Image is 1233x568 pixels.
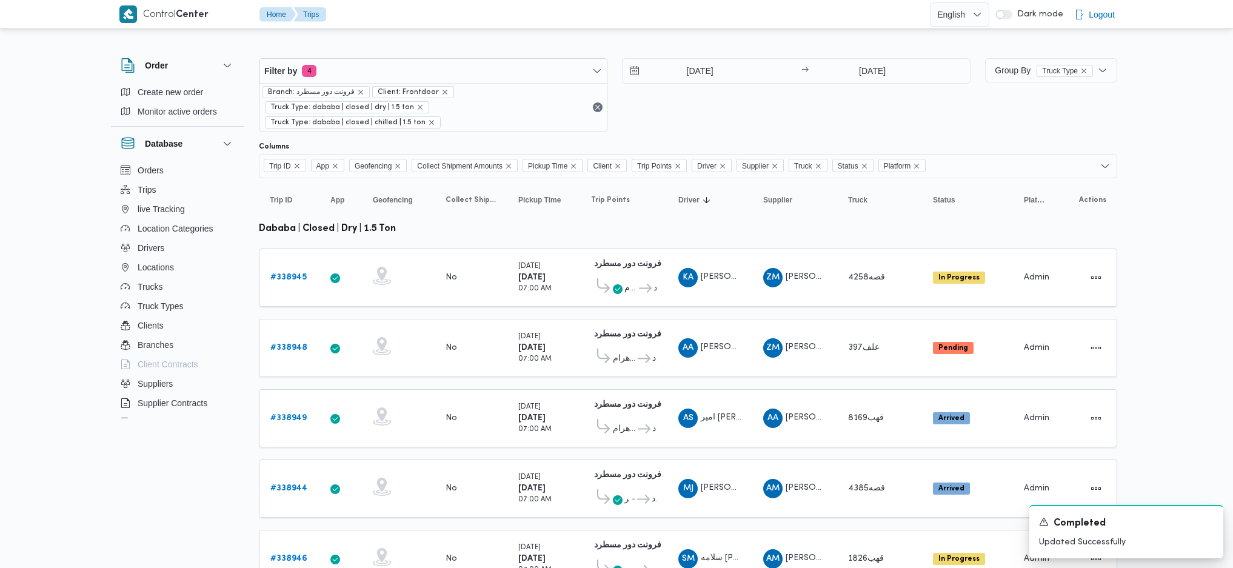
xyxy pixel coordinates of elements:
small: 07:00 AM [518,496,552,503]
span: Driver [697,159,717,173]
span: رابيت مدينة نصر [624,492,630,507]
span: فرونت دور مسطرد [652,422,657,436]
button: Drivers [116,238,239,258]
b: In Progress [938,555,980,563]
span: Geofencing [355,159,392,173]
button: Trips [293,7,326,22]
div: No [446,553,457,564]
span: فرونت دور مسطرد [652,492,657,507]
button: Logout [1069,2,1120,27]
span: Truck Types [138,299,183,313]
button: Locations [116,258,239,277]
button: Remove [590,100,605,115]
span: Trip Points [591,195,630,205]
div: Notification [1039,516,1214,531]
span: Truck [848,195,867,205]
a: #338945 [270,270,307,285]
span: [PERSON_NAME] [701,343,770,351]
span: live Tracking [138,202,185,216]
span: قصه4258 [848,273,885,281]
span: Location Categories [138,221,213,236]
small: [DATE] [518,263,541,270]
span: Trip ID [270,195,292,205]
h3: Order [145,58,168,73]
b: [DATE] [518,273,546,281]
span: فرونت دور مسطرد [653,281,657,296]
div: Database [111,161,244,423]
span: [PERSON_NAME] [PERSON_NAME] [786,413,926,421]
span: Truck Type: dababa | closed | dry | 1.5 ton [265,101,429,113]
span: AA [767,409,778,428]
button: App [326,190,356,210]
span: Geofencing [373,195,413,205]
span: Suppliers [138,376,173,391]
img: X8yXhbKr1z7QwAAAABJRU5ErkJggg== [119,5,137,23]
span: Trip ID [264,159,306,172]
b: In Progress [938,274,980,281]
div: Abadallah Aid Abadalsalam Abadalihafz [763,409,783,428]
button: Truck [843,190,916,210]
small: [DATE] [518,333,541,340]
span: Supplier [742,159,769,173]
b: [DATE] [518,484,546,492]
small: 07:00 AM [518,356,552,363]
button: remove selected entity [428,119,435,126]
span: Truck Type [1042,65,1078,76]
button: Monitor active orders [116,102,239,121]
span: Driver [692,159,732,172]
button: DriverSorted in descending order [673,190,746,210]
a: #338948 [270,341,307,355]
a: #338949 [270,411,307,426]
span: Locations [138,260,174,275]
button: Orders [116,161,239,180]
span: AS [683,409,693,428]
span: Platform [884,159,911,173]
span: [PERSON_NAME] [PERSON_NAME] [701,484,841,492]
span: Trip Points [637,159,672,173]
span: Truck Type [1037,65,1093,77]
button: Remove Trip ID from selection in this group [293,162,301,170]
b: [DATE] [518,344,546,352]
button: remove selected entity [441,89,449,96]
div: Khald Ali Muhammad Farj [678,268,698,287]
button: Status [928,190,1007,210]
span: [PERSON_NAME] [786,554,855,562]
button: Home [259,7,296,22]
button: Remove Client from selection in this group [614,162,621,170]
span: قهب8169 [848,414,884,422]
span: AA [683,338,693,358]
button: Remove Pickup Time from selection in this group [570,162,577,170]
span: Admin [1024,344,1049,352]
button: Clients [116,316,239,335]
span: Group By Truck Type [995,65,1093,75]
span: Client [587,159,627,172]
b: [DATE] [518,555,546,563]
span: Admin [1024,484,1049,492]
button: Remove App from selection in this group [332,162,339,170]
b: Pending [938,344,968,352]
p: Updated Successfully [1039,536,1214,549]
button: Platform [1019,190,1051,210]
div: Muhammad Jmail Omar Abadallah [678,479,698,498]
span: Client [593,159,612,173]
div: Ameir Slah Muhammad Alsaid [678,409,698,428]
span: Status [832,159,874,172]
b: فرونت دور مسطرد [594,541,661,549]
button: Location Categories [116,219,239,238]
span: Collect Shipment Amounts [446,195,496,205]
div: Zaiad Muhammad Said Atris [763,338,783,358]
span: Admin [1024,414,1049,422]
button: Trucks [116,277,239,296]
span: Truck [789,159,827,172]
button: Client Contracts [116,355,239,374]
small: 07:00 AM [518,426,552,433]
span: Devices [138,415,168,430]
button: Actions [1086,338,1106,358]
button: Filter by4 active filters [259,59,607,83]
div: Abadalrahamun Ammad Ghrib Khalail [678,338,698,358]
span: [PERSON_NAME] [PERSON_NAME] [701,273,841,281]
small: [DATE] [518,404,541,410]
span: Client: Frontdoor [372,86,454,98]
span: [PERSON_NAME] [PERSON_NAME] [786,484,926,492]
span: Monitor active orders [138,104,217,119]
